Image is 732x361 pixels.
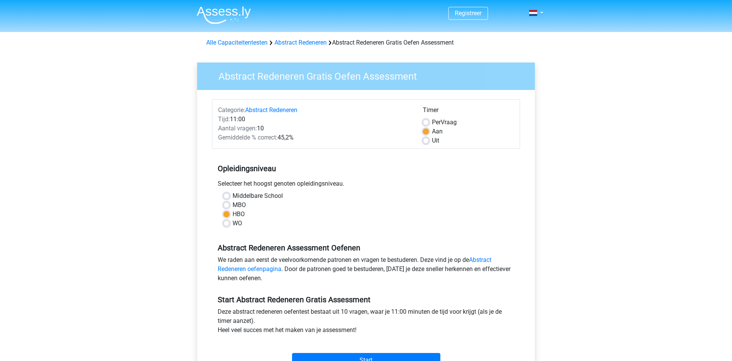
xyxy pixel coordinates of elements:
[218,243,514,252] h5: Abstract Redeneren Assessment Oefenen
[432,136,439,145] label: Uit
[455,10,482,17] a: Registreer
[212,133,417,142] div: 45,2%
[423,106,514,118] div: Timer
[218,161,514,176] h5: Opleidingsniveau
[206,39,268,46] a: Alle Capaciteitentesten
[203,38,529,47] div: Abstract Redeneren Gratis Oefen Assessment
[212,179,520,191] div: Selecteer het hoogst genoten opleidingsniveau.
[218,125,257,132] span: Aantal vragen:
[212,124,417,133] div: 10
[212,115,417,124] div: 11:00
[233,219,242,228] label: WO
[209,67,529,82] h3: Abstract Redeneren Gratis Oefen Assessment
[233,191,283,201] label: Middelbare School
[197,6,251,24] img: Assessly
[432,118,457,127] label: Vraag
[245,106,297,114] a: Abstract Redeneren
[218,134,278,141] span: Gemiddelde % correct:
[233,201,246,210] label: MBO
[233,210,245,219] label: HBO
[432,119,441,126] span: Per
[432,127,443,136] label: Aan
[274,39,327,46] a: Abstract Redeneren
[212,307,520,338] div: Deze abstract redeneren oefentest bestaat uit 10 vragen, waar je 11:00 minuten de tijd voor krijg...
[218,295,514,304] h5: Start Abstract Redeneren Gratis Assessment
[218,106,245,114] span: Categorie:
[212,255,520,286] div: We raden aan eerst de veelvoorkomende patronen en vragen te bestuderen. Deze vind je op de . Door...
[218,116,230,123] span: Tijd:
